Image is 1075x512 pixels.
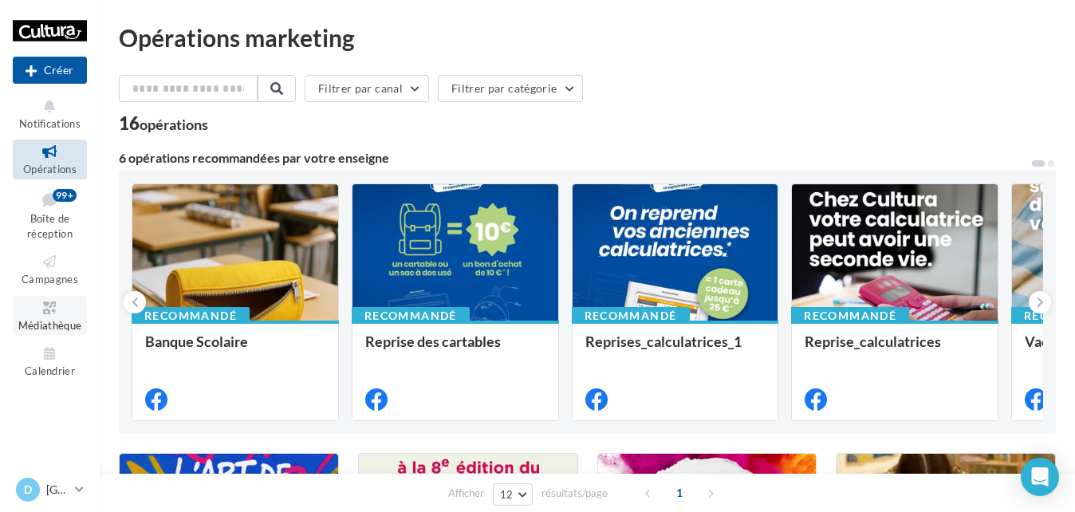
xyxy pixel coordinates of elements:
button: Créer [13,57,87,84]
button: Notifications [13,94,87,133]
button: Filtrer par canal [305,75,429,102]
span: 1 [667,480,692,506]
a: Calendrier [13,341,87,380]
div: Recommandé [352,307,470,325]
button: 12 [493,483,534,506]
span: Afficher [448,486,484,501]
div: 6 opérations recommandées par votre enseigne [119,152,1030,164]
a: Médiathèque [13,296,87,335]
span: résultats/page [541,486,608,501]
div: 99+ [53,189,77,202]
span: D [24,482,32,498]
div: 16 [119,115,208,132]
div: Reprise_calculatrices [805,333,985,365]
div: Recommandé [132,307,250,325]
div: opérations [140,117,208,132]
a: D [GEOGRAPHIC_DATA] [13,475,87,505]
a: Opérations [13,140,87,179]
span: 12 [500,488,514,501]
a: Campagnes [13,250,87,289]
div: Open Intercom Messenger [1021,458,1059,496]
a: Boîte de réception99+ [13,186,87,244]
span: Opérations [23,163,77,175]
div: Banque Scolaire [145,333,325,365]
span: Boîte de réception [27,212,73,240]
span: Campagnes [22,273,78,286]
div: Opérations marketing [119,26,1056,49]
span: Notifications [19,117,81,130]
div: Recommandé [791,307,909,325]
span: Calendrier [25,364,75,377]
div: Nouvelle campagne [13,57,87,84]
div: Reprises_calculatrices_1 [585,333,766,365]
div: Reprise des cartables [365,333,545,365]
span: Médiathèque [18,319,82,332]
div: Recommandé [572,307,690,325]
button: Filtrer par catégorie [438,75,583,102]
p: [GEOGRAPHIC_DATA] [46,482,69,498]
